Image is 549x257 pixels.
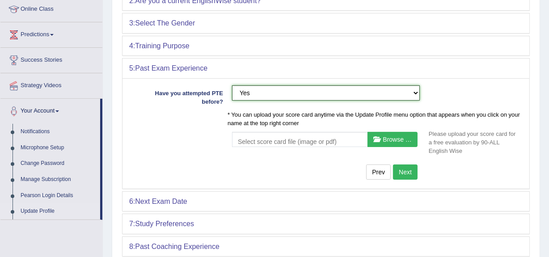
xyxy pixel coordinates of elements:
[17,203,100,219] a: Update Profile
[122,192,529,211] div: 6:
[135,198,187,205] b: Next Exam Date
[122,237,529,257] div: 8:
[0,22,102,45] a: Predictions
[122,59,529,78] div: 5:
[135,243,220,250] b: Past Coaching Experience
[0,48,102,70] a: Success Stories
[228,110,523,127] div: * You can upload your score card anytime via the Update Profile menu option that appears when you...
[135,220,194,228] b: Study Preferences
[424,130,523,155] p: Please upload your score card for a free evaluation by 90-ALL English Wise
[135,42,189,50] b: Training Purpose
[17,188,100,204] a: Pearson Login Details
[129,85,228,106] label: Have you attempted PTE before?
[135,64,207,72] b: Past Exam Experience
[393,164,418,180] button: Next
[17,124,100,140] a: Notifications
[17,172,100,188] a: Manage Subscription
[122,13,529,33] div: 3:
[0,99,100,121] a: Your Account
[122,36,529,56] div: 4:
[135,19,195,27] b: Select The Gender
[238,135,362,148] input: Select score card file (image or pdf)
[122,214,529,234] div: 7:
[0,73,102,96] a: Strategy Videos
[366,164,391,180] button: Prev
[17,156,100,172] a: Change Password
[17,140,100,156] a: Microphone Setup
